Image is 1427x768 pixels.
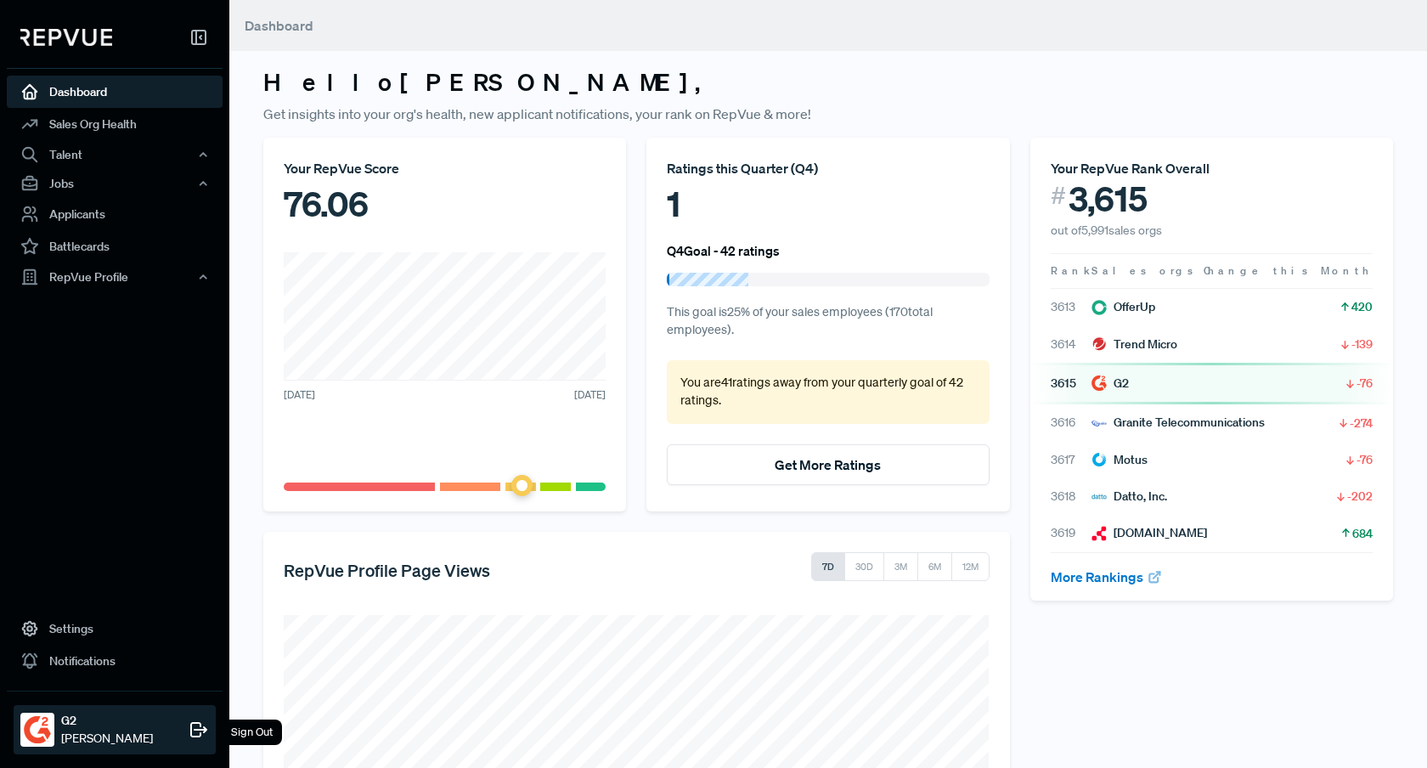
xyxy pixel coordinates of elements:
[7,169,223,198] button: Jobs
[667,158,989,178] div: Ratings this Quarter ( Q4 )
[263,104,1393,124] p: Get insights into your org's health, new applicant notifications, your rank on RepVue & more!
[7,645,223,677] a: Notifications
[1350,415,1373,432] span: -274
[1051,223,1162,238] span: out of 5,991 sales orgs
[1091,376,1107,391] img: G2
[1091,415,1107,431] img: Granite Telecommunications
[1051,451,1091,469] span: 3617
[1051,375,1091,392] span: 3615
[1091,336,1107,352] img: Trend Micro
[1051,336,1091,353] span: 3614
[1091,300,1107,315] img: OfferUp
[1352,525,1373,542] span: 684
[1091,526,1107,541] img: Kontakt.io
[1051,160,1210,177] span: Your RepVue Rank Overall
[24,716,51,743] img: G2
[1091,336,1177,353] div: Trend Micro
[1204,263,1373,278] span: Change this Month
[1051,263,1091,279] span: Rank
[917,552,952,581] button: 6M
[61,712,153,730] strong: G2
[667,303,989,340] p: This goal is 25 % of your sales employees ( 170 total employees).
[1091,489,1107,505] img: Datto, Inc.
[1356,451,1373,468] span: -76
[245,17,313,34] span: Dashboard
[263,68,1393,97] h3: Hello [PERSON_NAME] ,
[1051,414,1091,432] span: 3616
[284,158,606,178] div: Your RepVue Score
[222,720,282,745] div: Sign Out
[7,108,223,140] a: Sales Org Health
[7,263,223,291] button: RepVue Profile
[1091,375,1129,392] div: G2
[1091,524,1207,542] div: [DOMAIN_NAME]
[811,552,845,581] button: 7D
[20,29,112,46] img: RepVue
[7,613,223,645] a: Settings
[667,178,989,229] div: 1
[1091,298,1155,316] div: OfferUp
[1051,524,1091,542] span: 3619
[883,552,918,581] button: 3M
[284,387,315,403] span: [DATE]
[951,552,990,581] button: 12M
[667,444,989,485] button: Get More Ratings
[1091,263,1196,278] span: Sales orgs
[1091,488,1167,505] div: Datto, Inc.
[1051,488,1091,505] span: 3618
[1351,336,1373,353] span: -139
[844,552,884,581] button: 30D
[1051,178,1066,213] span: #
[284,560,490,580] h5: RepVue Profile Page Views
[7,140,223,169] button: Talent
[284,178,606,229] div: 76.06
[7,198,223,230] a: Applicants
[574,387,606,403] span: [DATE]
[1351,298,1373,315] span: 420
[680,374,975,410] p: You are 41 ratings away from your quarterly goal of 42 ratings .
[1356,375,1373,392] span: -76
[61,730,153,748] span: [PERSON_NAME]
[1069,178,1148,219] span: 3,615
[1091,452,1107,467] img: Motus
[1091,451,1148,469] div: Motus
[667,243,780,258] h6: Q4 Goal - 42 ratings
[1347,488,1373,505] span: -202
[7,691,223,754] a: G2G2[PERSON_NAME]Sign Out
[7,230,223,263] a: Battlecards
[7,76,223,108] a: Dashboard
[1051,298,1091,316] span: 3613
[1051,568,1163,585] a: More Rankings
[1091,414,1265,432] div: Granite Telecommunications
